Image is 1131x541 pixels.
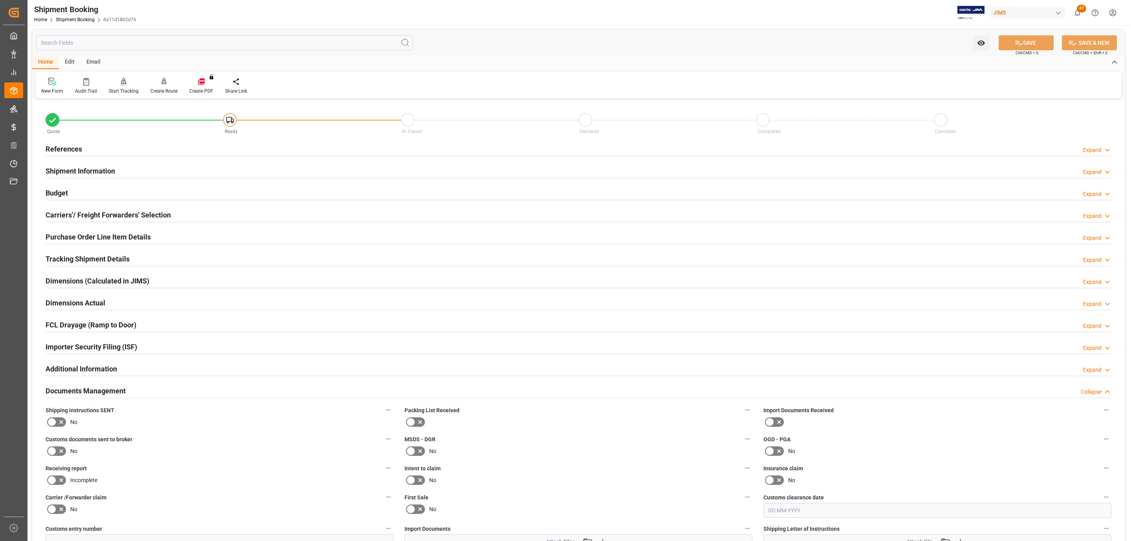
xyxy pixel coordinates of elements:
[1062,35,1117,50] button: SAVE & NEW
[1077,5,1086,13] span: 47
[46,342,137,352] h2: Importer Security Filing (ISF)
[59,56,81,69] div: Edit
[788,476,795,484] span: No
[1083,234,1102,242] div: Expand
[763,464,803,473] span: Insurance claim
[46,276,149,286] h2: Dimensions (Calculated in JIMS)
[935,129,956,134] span: Cancelled
[70,447,77,455] span: No
[1083,212,1102,220] div: Expand
[56,17,95,22] a: Shipment Booking
[1101,463,1111,473] button: Insurance claim
[763,525,840,533] span: Shipping Letter of Instructions
[46,386,126,396] h2: Documents Management
[46,144,82,154] h2: References
[225,129,238,134] span: Ready
[1101,523,1111,534] button: Shipping Letter of Instructions
[957,6,985,20] img: Exertis%20JAM%20-%20Email%20Logo.jpg_1722504956.jpg
[383,463,393,473] button: Receiving report
[1083,344,1102,352] div: Expand
[404,435,436,444] span: MSDS - DGR
[742,492,752,502] button: First Sale
[46,254,130,264] h2: Tracking Shipment Details
[1083,256,1102,264] div: Expand
[1016,50,1038,56] span: Ctrl/CMD + S
[1083,278,1102,286] div: Expand
[46,464,87,473] span: Receiving report
[788,447,795,455] span: No
[46,364,117,374] h2: Additional Information
[404,525,450,533] span: Import Documents
[46,188,68,198] h2: Budget
[34,17,47,22] a: Home
[36,35,413,50] input: Search Fields
[404,493,428,502] span: First Sale
[41,88,63,95] div: New Form
[383,492,393,502] button: Carrier /Forwarder claim
[70,505,77,514] span: No
[46,525,102,533] span: Customs entry number
[429,505,436,514] span: No
[32,56,59,69] div: Home
[1081,388,1102,396] div: Collapse
[742,434,752,444] button: MSDS - DGR
[46,435,132,444] span: Customs documents sent to broker
[1101,492,1111,502] button: Customs clearance date
[404,406,459,415] span: Packing List Received
[150,88,178,95] div: Create Route
[1083,322,1102,330] div: Expand
[763,493,824,502] span: Customs clearance date
[46,166,115,176] h2: Shipment Information
[1101,434,1111,444] button: OGD - PGA
[109,88,139,95] div: Start Tracking
[990,5,1069,20] button: JIMS
[81,56,106,69] div: Email
[1083,366,1102,374] div: Expand
[742,405,752,415] button: Packing List Received
[46,298,105,308] h2: Dimensions Actual
[1073,50,1107,56] span: Ctrl/CMD + Shift + S
[383,434,393,444] button: Customs documents sent to broker
[1101,405,1111,415] button: Import Documents Received
[225,88,247,95] div: Share Link
[46,320,136,330] h2: FCL Drayage (Ramp to Door)
[402,129,422,134] span: In-Transit
[763,503,1111,518] input: DD-MM-YYYY
[34,4,136,15] div: Shipment Booking
[383,405,393,415] button: Shipping instructions SENT
[742,523,752,534] button: Import Documents
[46,210,171,220] h2: Carriers'/ Freight Forwarders' Selection
[763,406,834,415] span: Import Documents Received
[999,35,1054,50] button: SAVE
[1083,168,1102,176] div: Expand
[46,406,114,415] span: Shipping instructions SENT
[404,464,441,473] span: Intent to claim
[1083,190,1102,198] div: Expand
[973,35,989,50] button: open menu
[47,129,60,134] span: Quote
[1069,4,1086,22] button: show 47 new notifications
[429,476,436,484] span: No
[758,129,781,134] span: Completed
[46,493,106,502] span: Carrier /Forwarder claim
[70,476,97,484] span: Incomplete
[1083,300,1102,308] div: Expand
[580,129,599,134] span: Delivered
[742,463,752,473] button: Intent to claim
[1083,146,1102,154] div: Expand
[763,435,791,444] span: OGD - PGA
[383,523,393,534] button: Customs entry number
[46,232,151,242] h2: Purchase Order Line Item Details
[990,7,1065,18] div: JIMS
[75,88,97,95] div: Audit Trail
[429,447,436,455] span: No
[70,418,77,426] span: No
[1086,4,1104,22] button: Help Center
